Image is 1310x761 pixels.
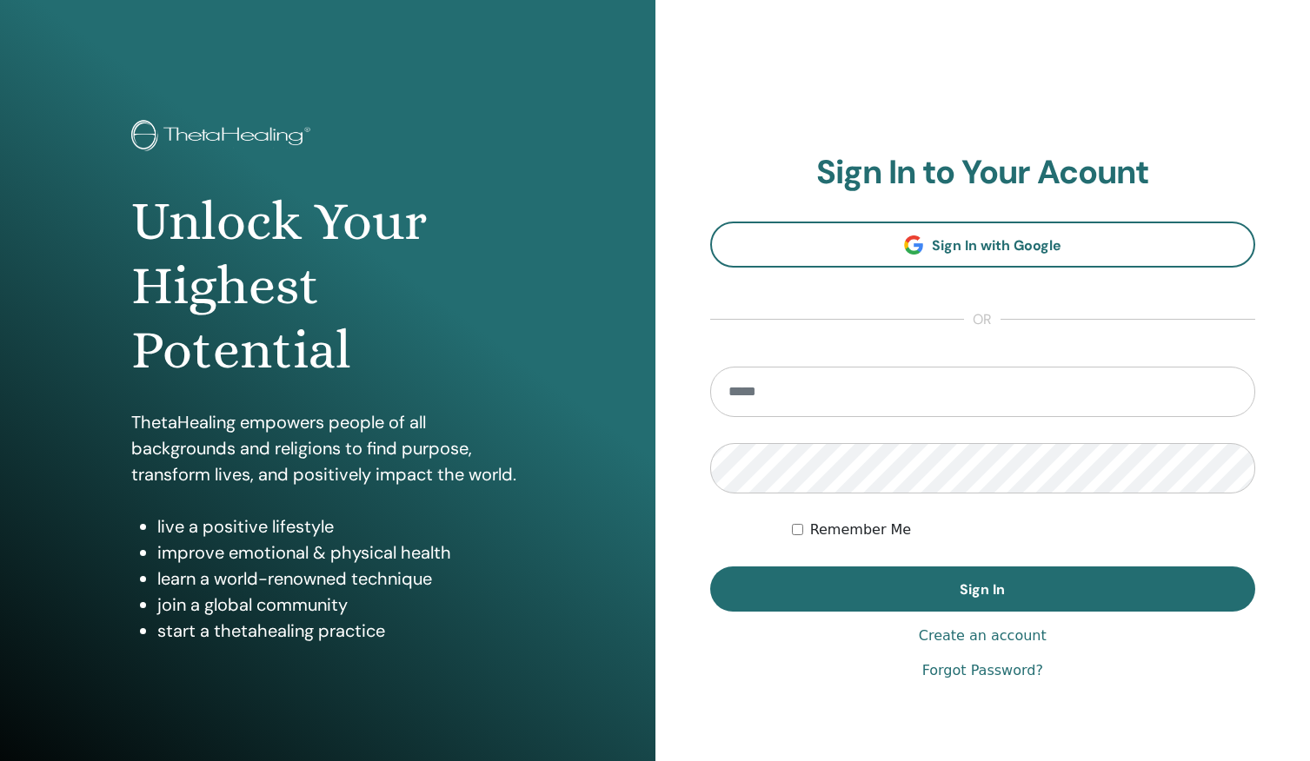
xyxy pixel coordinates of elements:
li: start a thetahealing practice [157,618,524,644]
span: or [964,309,1001,330]
span: Sign In [960,580,1005,599]
h2: Sign In to Your Acount [710,153,1256,193]
li: improve emotional & physical health [157,539,524,566]
span: Sign In with Google [932,236,1061,255]
label: Remember Me [810,519,912,540]
a: Sign In with Google [710,222,1256,268]
p: ThetaHealing empowers people of all backgrounds and religions to find purpose, transform lives, a... [131,409,524,487]
li: learn a world-renowned technique [157,566,524,592]
li: join a global community [157,592,524,618]
a: Create an account [919,625,1047,646]
a: Forgot Password? [922,660,1043,681]
h1: Unlock Your Highest Potential [131,189,524,383]
li: live a positive lifestyle [157,513,524,539]
div: Keep me authenticated indefinitely or until I manually logout [792,519,1255,540]
button: Sign In [710,566,1256,612]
